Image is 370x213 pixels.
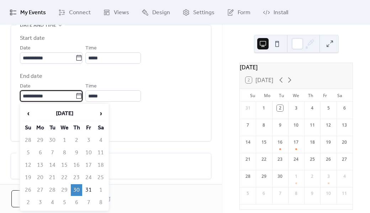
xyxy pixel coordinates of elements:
div: 6 [341,105,348,111]
a: Form [222,3,256,22]
td: 1 [95,184,106,196]
div: 9 [309,190,316,197]
div: 1 [293,173,299,180]
td: 24 [83,172,94,183]
div: Sa [332,89,347,102]
div: We [289,89,303,102]
span: Settings [193,9,215,17]
div: 29 [261,173,267,180]
th: Fr [83,122,94,134]
a: Connect [53,3,96,22]
td: 6 [35,147,46,159]
td: 14 [47,159,58,171]
td: 2 [22,197,34,208]
td: 4 [47,197,58,208]
td: 23 [71,172,82,183]
td: 10 [83,147,94,159]
span: Design [152,9,170,17]
span: Views [114,9,129,17]
span: Form [238,9,250,17]
div: End date [20,72,42,81]
th: Mo [35,122,46,134]
div: 21 [245,156,251,163]
div: 11 [309,122,316,128]
div: Su [245,89,260,102]
div: 8 [261,122,267,128]
td: 16 [71,159,82,171]
div: Fr [318,89,333,102]
td: 8 [95,197,106,208]
td: 13 [35,159,46,171]
td: 3 [83,134,94,146]
td: 4 [95,134,106,146]
td: 25 [95,172,106,183]
th: [DATE] [35,106,94,121]
div: 5 [325,105,332,111]
div: 9 [277,122,283,128]
td: 3 [35,197,46,208]
td: 7 [83,197,94,208]
a: My Events [4,3,51,22]
span: Date and time [20,21,56,30]
span: Time [85,82,97,91]
span: › [95,106,106,121]
div: 14 [245,139,251,145]
div: 3 [293,105,299,111]
div: 19 [325,139,332,145]
div: 28 [245,173,251,180]
td: 22 [59,172,70,183]
td: 21 [47,172,58,183]
td: 31 [83,184,94,196]
span: Time [85,44,97,53]
td: 18 [95,159,106,171]
td: 7 [47,147,58,159]
div: 10 [325,190,332,197]
div: Mo [260,89,275,102]
div: 20 [341,139,348,145]
td: 15 [59,159,70,171]
div: 10 [293,122,299,128]
td: 9 [71,147,82,159]
div: 24 [293,156,299,163]
td: 1 [59,134,70,146]
td: 26 [22,184,34,196]
div: 4 [309,105,316,111]
td: 19 [22,172,34,183]
div: [DATE] [240,63,353,71]
div: 31 [245,105,251,111]
div: 27 [341,156,348,163]
a: Settings [177,3,220,22]
td: 28 [47,184,58,196]
td: 17 [83,159,94,171]
div: 2 [309,173,316,180]
a: Views [98,3,134,22]
div: Tu [274,89,289,102]
div: 13 [341,122,348,128]
div: 6 [261,190,267,197]
th: We [59,122,70,134]
button: Cancel [11,190,58,207]
th: Su [22,122,34,134]
div: 7 [245,122,251,128]
div: 8 [293,190,299,197]
div: 1 [261,105,267,111]
div: 18 [309,139,316,145]
div: 12 [325,122,332,128]
span: Install [274,9,288,17]
span: ‹ [23,106,33,121]
a: Install [258,3,294,22]
div: 25 [309,156,316,163]
td: 5 [22,147,34,159]
td: 30 [47,134,58,146]
th: Th [71,122,82,134]
div: Start date [20,34,45,43]
span: Date [20,44,31,53]
td: 29 [35,134,46,146]
td: 27 [35,184,46,196]
td: 30 [71,184,82,196]
div: 22 [261,156,267,163]
div: 7 [277,190,283,197]
td: 11 [95,147,106,159]
div: 26 [325,156,332,163]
